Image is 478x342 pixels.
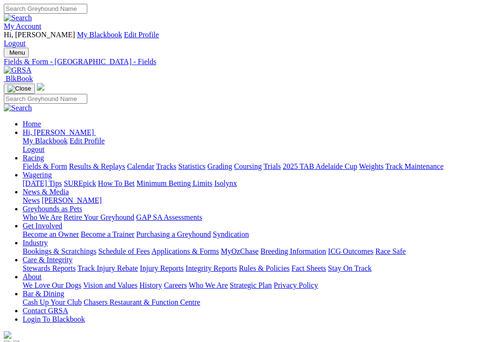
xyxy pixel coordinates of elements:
[4,14,32,22] img: Search
[42,196,101,204] a: [PERSON_NAME]
[23,120,41,128] a: Home
[4,39,25,47] a: Logout
[23,264,75,272] a: Stewards Reports
[140,264,184,272] a: Injury Reports
[189,281,228,289] a: Who We Are
[23,281,474,290] div: About
[23,213,474,222] div: Greyhounds as Pets
[4,48,29,58] button: Toggle navigation
[136,179,212,187] a: Minimum Betting Limits
[23,213,62,221] a: Who We Are
[283,162,357,170] a: 2025 TAB Adelaide Cup
[359,162,384,170] a: Weights
[4,22,42,30] a: My Account
[23,128,96,136] a: Hi, [PERSON_NAME]
[124,31,159,39] a: Edit Profile
[260,247,326,255] a: Breeding Information
[214,179,237,187] a: Isolynx
[23,247,474,256] div: Industry
[83,281,137,289] a: Vision and Values
[4,66,32,75] img: GRSA
[77,264,138,272] a: Track Injury Rebate
[23,307,68,315] a: Contact GRSA
[23,196,40,204] a: News
[23,256,73,264] a: Care & Integrity
[178,162,206,170] a: Statistics
[23,230,79,238] a: Become an Owner
[328,247,373,255] a: ICG Outcomes
[23,205,82,213] a: Greyhounds as Pets
[139,281,162,289] a: History
[221,247,259,255] a: MyOzChase
[23,230,474,239] div: Get Involved
[263,162,281,170] a: Trials
[98,247,150,255] a: Schedule of Fees
[81,230,134,238] a: Become a Trainer
[23,298,82,306] a: Cash Up Your Club
[127,162,154,170] a: Calendar
[4,58,474,66] a: Fields & Form - [GEOGRAPHIC_DATA] - Fields
[4,83,35,94] button: Toggle navigation
[4,75,33,83] a: BlkBook
[23,179,62,187] a: [DATE] Tips
[23,290,64,298] a: Bar & Dining
[386,162,444,170] a: Track Maintenance
[84,298,200,306] a: Chasers Restaurant & Function Centre
[4,31,474,48] div: My Account
[23,196,474,205] div: News & Media
[328,264,371,272] a: Stay On Track
[23,222,62,230] a: Get Involved
[151,247,219,255] a: Applications & Forms
[4,331,11,339] img: logo-grsa-white.png
[70,137,105,145] a: Edit Profile
[23,137,68,145] a: My Blackbook
[64,213,134,221] a: Retire Your Greyhound
[6,75,33,83] span: BlkBook
[4,94,87,104] input: Search
[230,281,272,289] a: Strategic Plan
[136,230,211,238] a: Purchasing a Greyhound
[23,281,81,289] a: We Love Our Dogs
[234,162,262,170] a: Coursing
[239,264,290,272] a: Rules & Policies
[23,171,52,179] a: Wagering
[23,128,94,136] span: Hi, [PERSON_NAME]
[23,179,474,188] div: Wagering
[4,4,87,14] input: Search
[23,154,44,162] a: Racing
[185,264,237,272] a: Integrity Reports
[9,49,25,56] span: Menu
[164,281,187,289] a: Careers
[23,145,44,153] a: Logout
[69,162,125,170] a: Results & Replays
[274,281,318,289] a: Privacy Policy
[37,83,44,91] img: logo-grsa-white.png
[23,298,474,307] div: Bar & Dining
[375,247,405,255] a: Race Safe
[23,162,474,171] div: Racing
[23,239,48,247] a: Industry
[292,264,326,272] a: Fact Sheets
[23,247,96,255] a: Bookings & Scratchings
[136,213,202,221] a: GAP SA Assessments
[23,273,42,281] a: About
[213,230,249,238] a: Syndication
[156,162,176,170] a: Tracks
[77,31,122,39] a: My Blackbook
[4,31,75,39] span: Hi, [PERSON_NAME]
[23,162,67,170] a: Fields & Form
[23,137,474,154] div: Hi, [PERSON_NAME]
[64,179,96,187] a: SUREpick
[8,85,31,92] img: Close
[98,179,135,187] a: How To Bet
[208,162,232,170] a: Grading
[23,264,474,273] div: Care & Integrity
[23,188,69,196] a: News & Media
[4,104,32,112] img: Search
[23,315,85,323] a: Login To Blackbook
